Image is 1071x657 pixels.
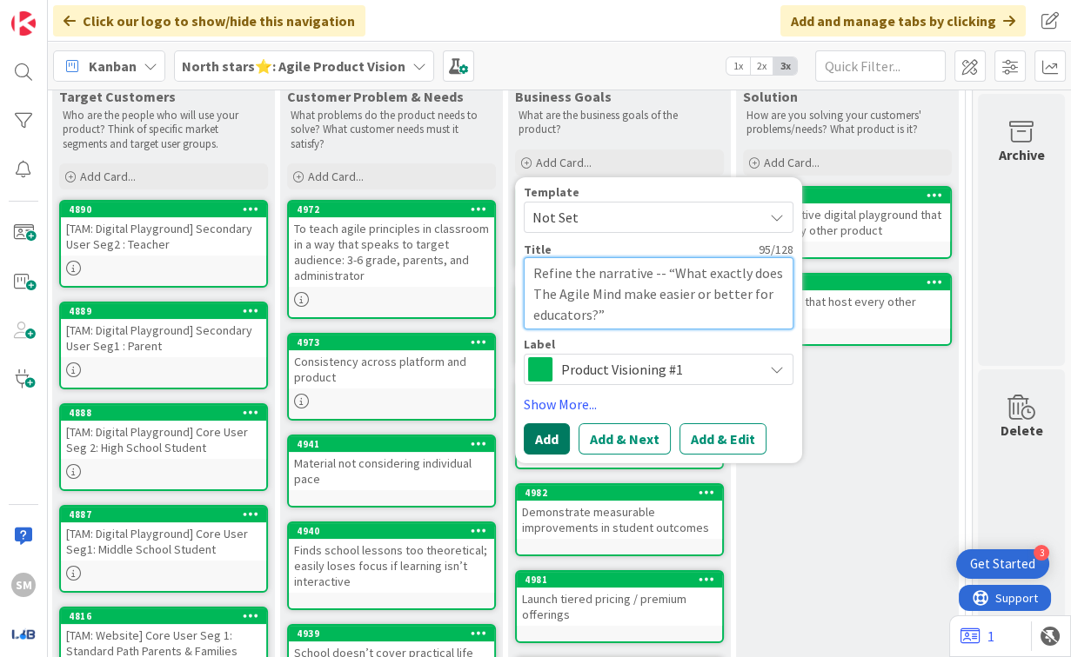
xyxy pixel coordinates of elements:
span: Template [524,185,579,197]
textarea: Refine the narrative -- “What exactly does The Agile Mind make easier or better for educators?” [524,256,793,329]
span: Label [524,338,555,350]
div: 4941 [297,438,494,450]
div: Click our logo to show/hide this navigation [53,5,365,36]
span: Add Card... [536,155,592,170]
div: 4888[TAM: Digital Playground] Core User Seg 2: High School Student [61,405,266,459]
div: [TAM: Digital Playground] Core User Seg 2: High School Student [61,421,266,459]
div: 4975 [745,275,950,290]
p: What problems do the product needs to solve? What customer needs must it satisfy? [291,109,492,151]
div: 4887[TAM: Digital Playground] Core User Seg1: Middle School Student [61,507,266,561]
div: 4939 [297,627,494,640]
div: [TAM: Digital Playground] Secondary User Seg2 : Teacher [61,217,266,255]
div: 4941Material not considering individual pace [289,436,494,490]
span: 2x [750,57,773,75]
span: Product Visioning #1 [561,357,754,382]
input: Quick Filter... [815,50,946,82]
div: 4887 [61,507,266,522]
div: Add and manage tabs by clicking [780,5,1026,36]
span: Target Customers [59,88,176,105]
div: 4972 [297,203,494,216]
div: 4982 [525,487,722,499]
button: Add & Edit [679,423,766,455]
div: 4975a Website that host every other product [745,275,950,328]
div: 95 / 128 [557,241,793,256]
div: Open Get Started checklist, remaining modules: 3 [956,549,1049,579]
div: 4982 [517,485,722,501]
p: Who are the people who will use your product? Think of specific market segments and target user g... [63,109,264,151]
div: 4981 [517,572,722,587]
div: 4976 [745,188,950,203]
span: Solution [743,88,798,105]
div: 4981 [525,574,722,586]
div: 4889 [69,305,266,317]
div: an interactive digital playground that host every other product [745,203,950,242]
div: To teach agile principles in classroom in a way that speaks to target audience: 3-6 grade, parent... [289,217,494,287]
div: 4940 [297,525,494,537]
span: Business Goals [515,88,612,105]
span: Add Card... [80,169,136,184]
label: Title [524,241,552,256]
p: What are the business goals of the product? [519,109,720,137]
div: [TAM: Digital Playground] Core User Seg1: Middle School Student [61,522,266,561]
div: 4939 [289,626,494,641]
div: [TAM: Digital Playground] Secondary User Seg1 : Parent [61,319,266,357]
div: Get Started [970,555,1035,573]
img: avatar [11,621,36,646]
button: Add & Next [579,423,671,455]
button: Add [524,423,570,455]
div: a Website that host every other product [745,290,950,328]
div: 4940Finds school lessons too theoretical; easily loses focus if learning isn’t interactive [289,523,494,593]
div: 4888 [61,405,266,421]
div: 4889[TAM: Digital Playground] Secondary User Seg1 : Parent [61,303,266,357]
div: 4976an interactive digital playground that host every other product [745,188,950,242]
span: Support [37,3,79,23]
div: 4975 [753,276,950,289]
div: SM [11,573,36,597]
div: 4972 [289,202,494,217]
div: 4982Demonstrate measurable improvements in student outcomes [517,485,722,539]
span: Add Card... [764,155,820,170]
div: 4887 [69,508,266,521]
div: Finds school lessons too theoretical; easily loses focus if learning isn’t interactive [289,539,494,593]
span: 3x [773,57,797,75]
div: Material not considering individual pace [289,452,494,490]
b: North stars⭐: Agile Product Vision [182,57,405,75]
div: 4890 [69,203,266,216]
div: 4973Consistency across platform and product [289,335,494,388]
div: 4888 [69,407,266,419]
span: Not Set [532,205,750,228]
span: 1x [726,57,750,75]
div: 4889 [61,303,266,319]
div: 4976 [753,189,950,202]
div: 3 [1034,545,1049,561]
span: Add Card... [308,169,364,184]
div: 4940 [289,523,494,539]
div: Delete [1001,420,1043,441]
div: 4816 [69,610,266,622]
span: Customer Problem & Needs [287,88,464,105]
div: 4973 [297,336,494,348]
div: 4972To teach agile principles in classroom in a way that speaks to target audience: 3-6 grade, pa... [289,202,494,287]
a: Show More... [524,394,793,415]
div: Consistency across platform and product [289,350,494,388]
div: 4941 [289,436,494,452]
span: Kanban [89,56,137,76]
p: How are you solving your customers' problems/needs? What product is it? [746,109,948,137]
div: 4816 [61,608,266,624]
div: Archive [999,144,1045,165]
div: 4981Launch tiered pricing / premium offerings [517,572,722,626]
div: 4890[TAM: Digital Playground] Secondary User Seg2 : Teacher [61,202,266,255]
div: Launch tiered pricing / premium offerings [517,587,722,626]
div: Demonstrate measurable improvements in student outcomes [517,501,722,539]
img: Visit kanbanzone.com [11,11,36,36]
div: 4973 [289,335,494,350]
a: 1 [961,626,994,647]
div: 4890 [61,202,266,217]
